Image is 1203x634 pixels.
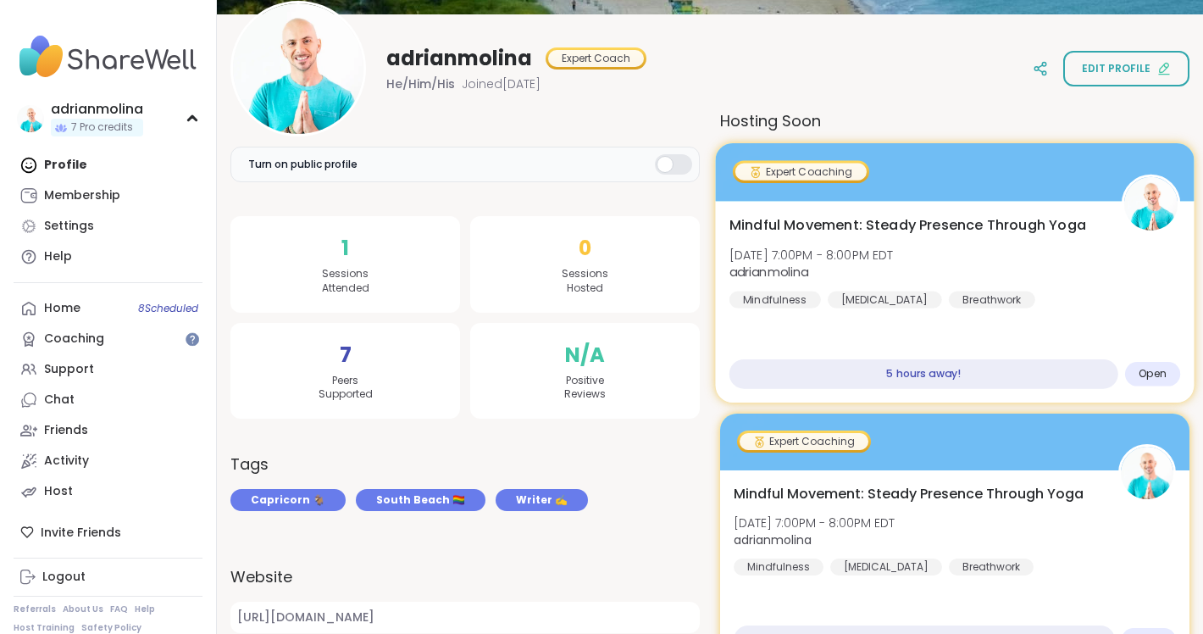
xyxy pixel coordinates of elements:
[729,215,1086,236] span: Mindful Movement: Steady Presence Through Yoga
[14,293,202,324] a: Home8Scheduled
[44,218,94,235] div: Settings
[1124,177,1178,231] img: adrianmolina
[322,267,369,296] span: Sessions Attended
[71,120,133,135] span: 7 Pro credits
[1082,61,1150,76] span: Edit profile
[14,622,75,634] a: Host Training
[735,163,867,180] div: Expert Coaching
[14,603,56,615] a: Referrals
[230,453,269,475] h3: Tags
[14,211,202,242] a: Settings
[386,45,532,72] span: adrianmolina
[44,361,94,378] div: Support
[44,422,88,439] div: Friends
[376,492,465,508] span: South Beach 🏳️‍🌈
[1063,51,1189,86] button: Edit profile
[386,75,455,92] span: He/Him/His
[44,392,75,409] div: Chat
[562,267,608,296] span: Sessions Hosted
[248,157,358,172] span: Turn on public profile
[230,565,700,588] label: Website
[14,242,202,272] a: Help
[729,246,894,263] span: [DATE] 7:00PM - 8:00PM EDT
[230,602,700,633] a: [URL][DOMAIN_NAME]
[734,514,895,531] span: [DATE] 7:00PM - 8:00PM EDT
[44,453,89,470] div: Activity
[81,622,141,634] a: Safety Policy
[319,374,373,403] span: Peers Supported
[14,562,202,592] a: Logout
[138,302,198,315] span: 8 Scheduled
[734,484,1084,504] span: Mindful Movement: Steady Presence Through Yoga
[14,415,202,446] a: Friends
[740,433,868,450] div: Expert Coaching
[14,354,202,385] a: Support
[186,332,199,346] iframe: Spotlight
[579,233,591,264] span: 0
[17,105,44,132] img: adrianmolina
[1121,447,1173,499] img: adrianmolina
[949,559,1034,576] div: Breathwork
[233,3,363,134] img: adrianmolina
[734,559,823,576] div: Mindfulness
[42,569,86,586] div: Logout
[14,476,202,507] a: Host
[516,492,568,508] span: Writer ✍️
[14,446,202,476] a: Activity
[14,517,202,548] div: Invite Friends
[729,359,1118,389] div: 5 hours away!
[51,100,143,119] div: adrianmolina
[949,291,1035,308] div: Breathwork
[340,340,352,370] span: 7
[44,187,120,204] div: Membership
[135,603,155,615] a: Help
[14,324,202,354] a: Coaching
[729,264,809,281] b: adrianmolina
[63,603,103,615] a: About Us
[462,75,541,92] span: Joined [DATE]
[341,233,349,264] span: 1
[14,385,202,415] a: Chat
[828,291,942,308] div: [MEDICAL_DATA]
[44,483,73,500] div: Host
[44,331,104,348] div: Coaching
[830,559,942,576] div: [MEDICAL_DATA]
[44,300,80,317] div: Home
[251,492,325,508] span: Capricorn 🐐
[14,181,202,211] a: Membership
[14,27,202,86] img: ShareWell Nav Logo
[734,531,812,548] b: adrianmolina
[110,603,128,615] a: FAQ
[565,340,605,370] span: N/A
[548,50,644,67] div: Expert Coach
[564,374,606,403] span: Positive Reviews
[729,291,821,308] div: Mindfulness
[44,248,72,265] div: Help
[1139,367,1167,381] span: Open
